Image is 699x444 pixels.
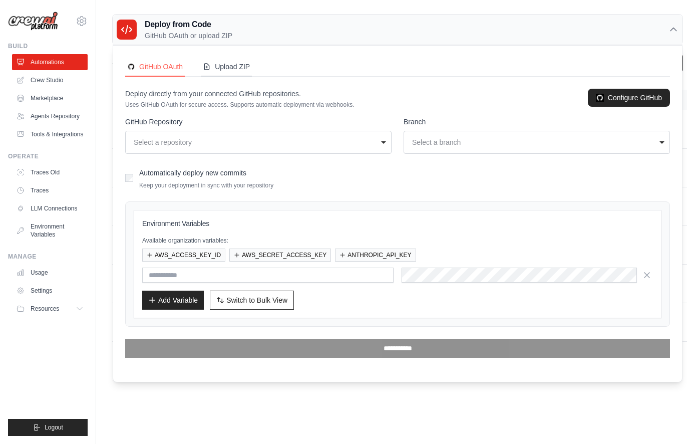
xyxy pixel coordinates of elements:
[8,253,88,261] div: Manage
[12,90,88,106] a: Marketplace
[12,72,88,88] a: Crew Studio
[127,62,183,72] div: GitHub OAuth
[134,137,377,147] div: Select a repository
[142,218,653,229] h3: Environment Variables
[596,94,604,102] img: GitHub
[335,249,416,262] button: ANTHROPIC_API_KEY
[125,101,355,109] p: Uses GitHub OAuth for secure access. Supports automatic deployment via webhooks.
[142,291,204,310] button: Add Variable
[139,169,246,177] label: Automatically deploy new commits
[210,291,294,310] button: Switch to Bulk View
[12,54,88,70] a: Automations
[142,249,225,262] button: AWS_ACCESS_KEY_ID
[125,89,355,99] p: Deploy directly from your connected GitHub repositories.
[125,58,185,77] button: GitHubGitHub OAuth
[8,419,88,436] button: Logout
[201,58,252,77] button: Upload ZIP
[404,117,670,127] label: Branch
[412,137,655,147] div: Select a branch
[12,218,88,243] a: Environment Variables
[125,117,392,127] label: GitHub Repository
[142,237,653,245] p: Available organization variables:
[145,19,232,31] h3: Deploy from Code
[12,283,88,299] a: Settings
[112,54,335,68] h2: Automations Live
[8,152,88,160] div: Operate
[229,249,331,262] button: AWS_SECRET_ACCESS_KEY
[12,301,88,317] button: Resources
[12,182,88,198] a: Traces
[139,181,273,189] p: Keep your deployment in sync with your repository
[8,12,58,31] img: Logo
[12,126,88,142] a: Tools & Integrations
[112,68,335,78] p: Manage and monitor your active crew automations from this dashboard.
[226,295,287,305] span: Switch to Bulk View
[127,63,135,71] img: GitHub
[145,31,232,41] p: GitHub OAuth or upload ZIP
[12,164,88,180] a: Traces Old
[588,89,670,107] a: Configure GitHub
[12,265,88,281] a: Usage
[45,423,63,431] span: Logout
[12,108,88,124] a: Agents Repository
[31,305,59,313] span: Resources
[112,90,265,110] th: Crew
[12,200,88,216] a: LLM Connections
[203,62,250,72] div: Upload ZIP
[125,58,670,77] nav: Deployment Source
[8,42,88,50] div: Build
